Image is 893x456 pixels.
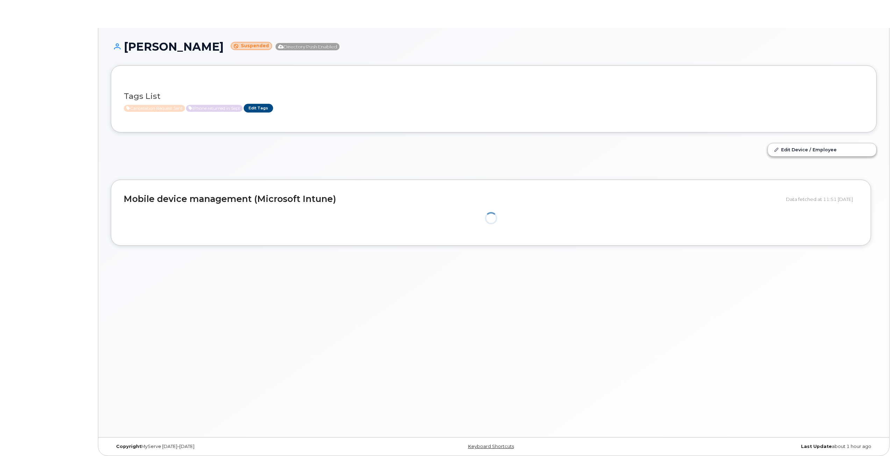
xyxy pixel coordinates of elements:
[244,104,273,113] a: Edit Tags
[116,444,141,449] strong: Copyright
[124,105,185,112] span: Active
[468,444,514,449] a: Keyboard Shortcuts
[231,42,272,50] small: Suspended
[786,193,858,206] div: Data fetched at 11:51 [DATE]
[621,444,877,449] div: about 1 hour ago
[124,92,864,101] h3: Tags List
[276,43,340,50] span: Directory Push Enabled
[124,194,781,204] h2: Mobile device management (Microsoft Intune)
[111,41,877,53] h1: [PERSON_NAME]
[801,444,832,449] strong: Last Update
[768,143,876,156] a: Edit Device / Employee
[111,444,366,449] div: MyServe [DATE]–[DATE]
[186,105,243,112] span: Active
